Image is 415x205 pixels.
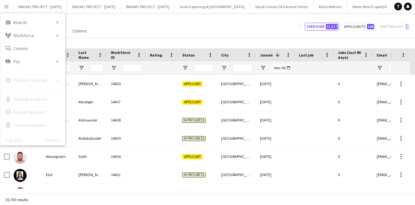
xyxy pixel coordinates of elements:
div: Elaf [42,166,75,184]
div: Boards [0,16,65,29]
div: Alabdulkader [75,129,107,147]
button: BADAEL PROJECT - [DATE] [13,0,67,13]
div: 14418 [107,111,146,129]
div: 14410 [107,184,146,202]
button: AlUla Welness [314,0,347,13]
div: 14417 [107,93,146,111]
div: [GEOGRAPHIC_DATA] [217,75,256,93]
div: Abudigin [75,93,107,111]
div: 0 [334,129,373,147]
div: [DATE] [256,111,295,129]
span: Jobs (last 90 days) [338,50,361,60]
a: Training Academy [0,93,65,106]
div: 0 [334,111,373,129]
div: [GEOGRAPHIC_DATA] [217,166,256,184]
span: Comms [72,28,87,34]
div: Aboalgasim [42,147,75,165]
div: [GEOGRAPHIC_DATA] [217,147,256,165]
span: In progress [182,136,206,141]
div: [GEOGRAPHIC_DATA] [217,111,256,129]
a: Log Out [0,137,21,143]
div: [PERSON_NAME] [75,184,107,202]
button: Open Filter Menu [377,65,383,71]
div: [DATE] [256,166,295,184]
div: [GEOGRAPHIC_DATA] [217,93,256,111]
button: Open Filter Menu [221,65,227,71]
a: Comms [70,27,89,35]
div: [PERSON_NAME] [42,184,75,202]
div: 0 [334,184,373,202]
span: Workforce ID [111,50,134,60]
div: [DATE] [256,129,295,147]
span: Joined [260,53,273,58]
div: 14414 [107,147,146,165]
button: Neom Beach sport24 [347,0,392,13]
button: Open Filter Menu [260,65,266,71]
span: In progress [182,118,206,123]
input: Joined Filter Input [272,64,291,72]
button: Open Filter Menu [111,65,117,71]
button: Open Filter Menu [182,65,188,71]
span: Status [182,53,195,58]
a: Product Updates [0,119,65,132]
button: BADAEL PROJECT - [DATE] [121,0,175,13]
div: [GEOGRAPHIC_DATA] [217,129,256,147]
button: Saudi Games 24 General Ushers [250,0,314,13]
div: [DATE] [256,184,295,202]
button: Open Filter Menu [78,65,84,71]
div: Salih [75,147,107,165]
div: [DATE] [256,147,295,165]
a: Knowledge Base [0,106,65,119]
img: Elaf Mohamed [14,169,27,182]
div: [DATE] [256,75,295,93]
span: In progress [182,173,206,177]
div: [DATE] [256,93,295,111]
input: Workforce ID Filter Input [123,64,142,72]
span: 106 [367,24,374,29]
div: Alshuwaier [75,111,107,129]
div: 14419 [107,129,146,147]
button: Grand opening of [GEOGRAPHIC_DATA] [175,0,250,13]
div: 0 [334,75,373,93]
div: 0 [334,93,373,111]
div: 14420 [107,75,146,93]
img: Mohammed Adam [14,187,27,200]
a: Privacy [46,137,65,143]
button: BADAEL PROJECT - [DATE] [67,0,121,13]
span: Applicant [182,154,202,159]
div: Workforce [0,29,65,42]
span: Rating [150,53,162,58]
button: Applicants106 [342,23,375,31]
input: Status Filter Input [194,64,213,72]
div: [PERSON_NAME] [75,75,107,93]
span: Applicant [182,100,202,105]
input: City Filter Input [233,64,252,72]
img: Aboalgasim Salih [14,151,27,164]
span: City [221,53,229,58]
div: 14412 [107,166,146,184]
span: Email [377,53,387,58]
div: Pay [0,55,65,68]
div: 0 [334,147,373,165]
span: Last Name [78,50,95,60]
div: [GEOGRAPHIC_DATA] [217,184,256,202]
button: Everyone15,517 [305,23,339,31]
input: Last Name Filter Input [90,64,103,72]
div: Platform Settings [0,74,65,87]
a: Comms [0,42,65,55]
span: Applicant [182,82,202,86]
div: 0 [334,166,373,184]
div: [PERSON_NAME] [75,166,107,184]
span: Last job [299,53,314,58]
span: 15,517 [326,24,338,29]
